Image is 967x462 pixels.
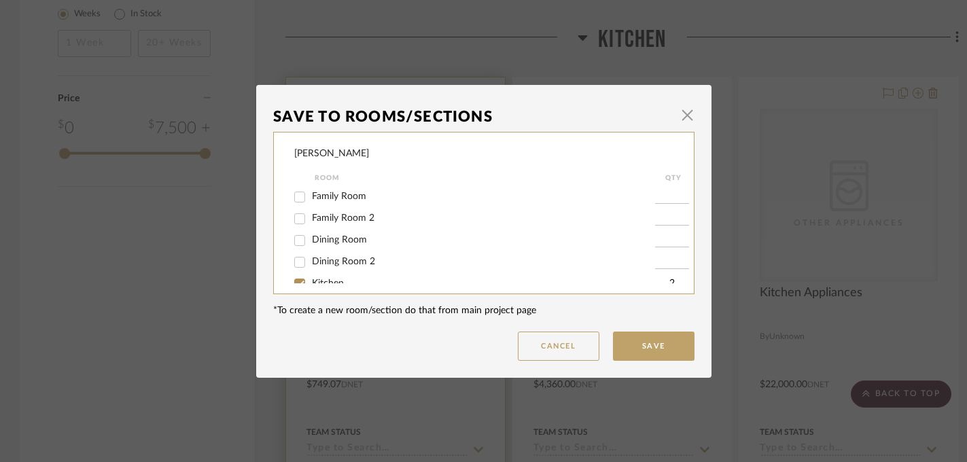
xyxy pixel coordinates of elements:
span: Dining Room [312,235,367,245]
div: [PERSON_NAME] [294,147,369,161]
button: Close [674,102,701,129]
div: *To create a new room/section do that from main project page [273,304,695,318]
span: Dining Room 2 [312,257,375,266]
div: QTY [655,170,692,186]
button: Cancel [518,332,599,361]
div: Save To Rooms/Sections [273,102,674,132]
span: Family Room [312,192,366,201]
button: Save [613,332,695,361]
div: Room [315,170,655,186]
span: Family Room 2 [312,213,374,223]
dialog-header: Save To Rooms/Sections [273,102,695,132]
span: Kitchen [312,279,344,288]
